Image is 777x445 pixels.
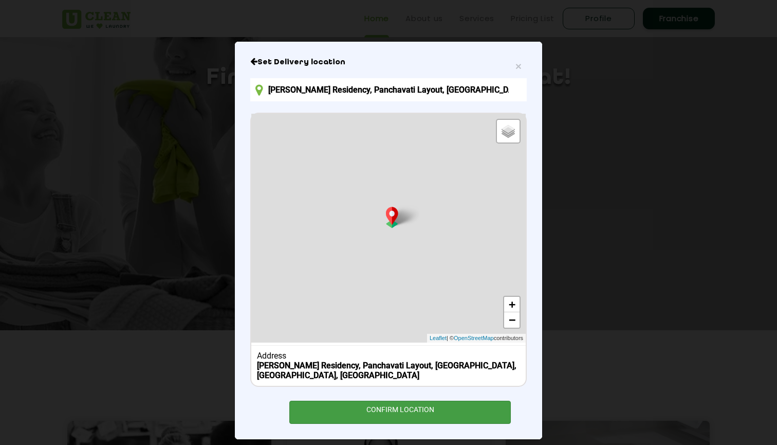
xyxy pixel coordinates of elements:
a: Layers [497,120,520,143]
div: Address [257,351,521,361]
input: Enter location [250,78,527,101]
a: OpenStreetMap [454,334,494,343]
div: CONFIRM LOCATION [289,401,511,424]
h6: Close [250,57,527,67]
button: Close [515,61,522,72]
div: | © contributors [427,334,526,343]
a: Zoom out [504,312,520,328]
a: Zoom in [504,297,520,312]
a: Leaflet [430,334,447,343]
span: × [515,60,522,72]
b: [PERSON_NAME] Residency, Panchavati Layout, [GEOGRAPHIC_DATA], [GEOGRAPHIC_DATA], [GEOGRAPHIC_DATA] [257,361,516,380]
